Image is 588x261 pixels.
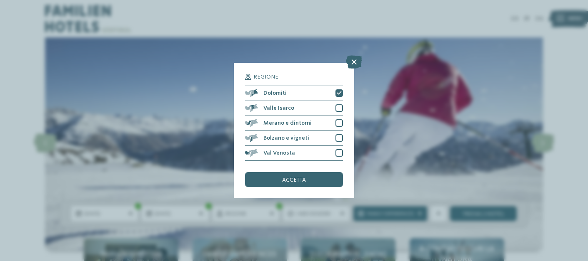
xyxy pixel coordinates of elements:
span: Regione [253,74,278,80]
span: Bolzano e vigneti [263,135,309,141]
span: Valle Isarco [263,105,294,111]
span: Merano e dintorni [263,120,312,126]
span: Val Venosta [263,150,295,156]
span: accetta [282,177,306,183]
span: Dolomiti [263,90,287,96]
